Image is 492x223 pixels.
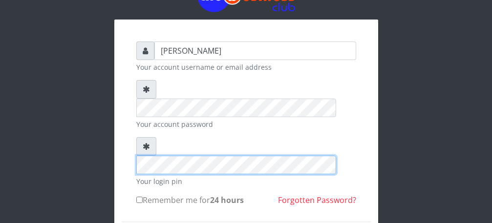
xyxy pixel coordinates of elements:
b: 24 hours [210,195,244,205]
input: Username or email address [154,41,356,60]
small: Your account username or email address [136,62,356,72]
label: Remember me for [136,194,244,206]
input: Remember me for24 hours [136,197,143,203]
small: Your login pin [136,176,356,186]
a: Forgotten Password? [278,195,356,205]
small: Your account password [136,119,356,129]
